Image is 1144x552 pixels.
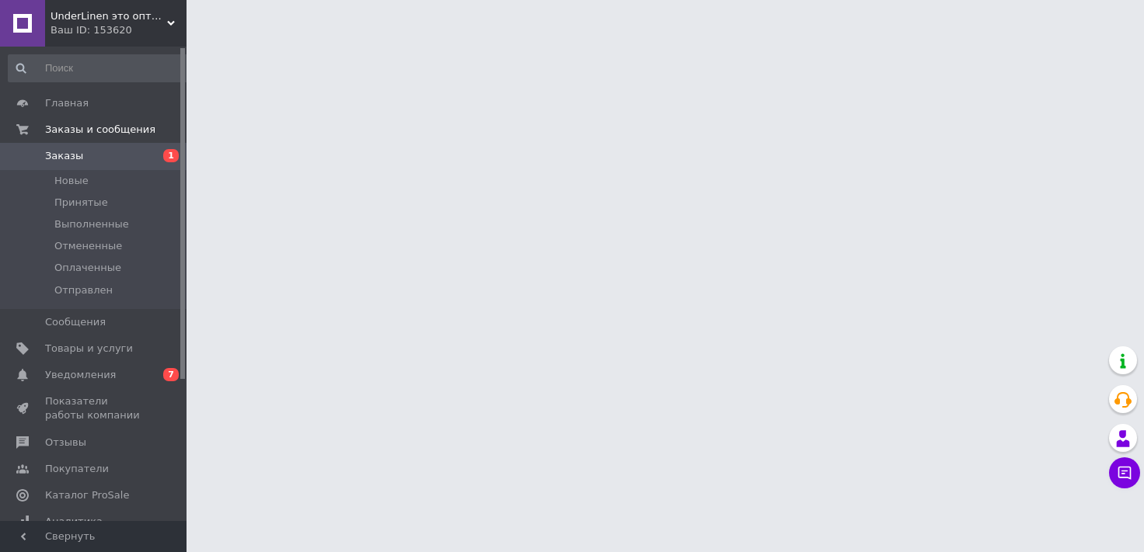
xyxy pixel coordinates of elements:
span: Каталог ProSale [45,488,129,502]
span: Отправлен [54,283,113,297]
input: Поиск [8,54,189,82]
span: Отзывы [45,436,86,450]
span: Показатели работы компании [45,394,144,422]
span: Уведомления [45,368,116,382]
span: Главная [45,96,89,110]
span: Товары и услуги [45,342,133,356]
span: Отмененные [54,239,122,253]
span: Новые [54,174,89,188]
div: Ваш ID: 153620 [51,23,187,37]
span: 7 [163,368,179,381]
span: UnderLinen это оптово-розничный интернет-магазин эротического белья. [51,9,167,23]
button: Чат с покупателем [1109,457,1140,488]
span: Покупатели [45,462,109,476]
span: Заказы и сообщения [45,123,155,137]
span: Сообщения [45,315,106,329]
span: Выполненные [54,217,129,231]
span: Оплаченные [54,261,121,275]
span: Заказы [45,149,83,163]
span: Аналитика [45,515,103,529]
span: 1 [163,149,179,162]
span: Принятые [54,196,108,210]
